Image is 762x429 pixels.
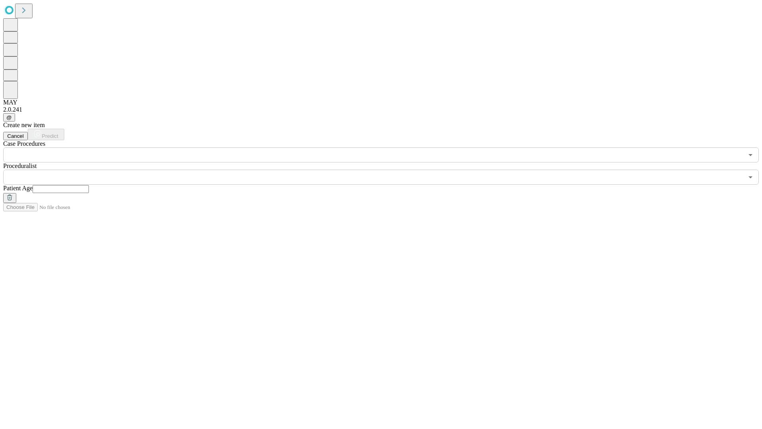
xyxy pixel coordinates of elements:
[3,113,15,122] button: @
[3,99,759,106] div: MAY
[3,132,28,140] button: Cancel
[3,122,45,128] span: Create new item
[745,149,756,160] button: Open
[3,162,37,169] span: Proceduralist
[7,133,24,139] span: Cancel
[3,140,45,147] span: Scheduled Procedure
[28,129,64,140] button: Predict
[42,133,58,139] span: Predict
[745,172,756,183] button: Open
[3,106,759,113] div: 2.0.241
[3,185,33,191] span: Patient Age
[6,114,12,120] span: @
